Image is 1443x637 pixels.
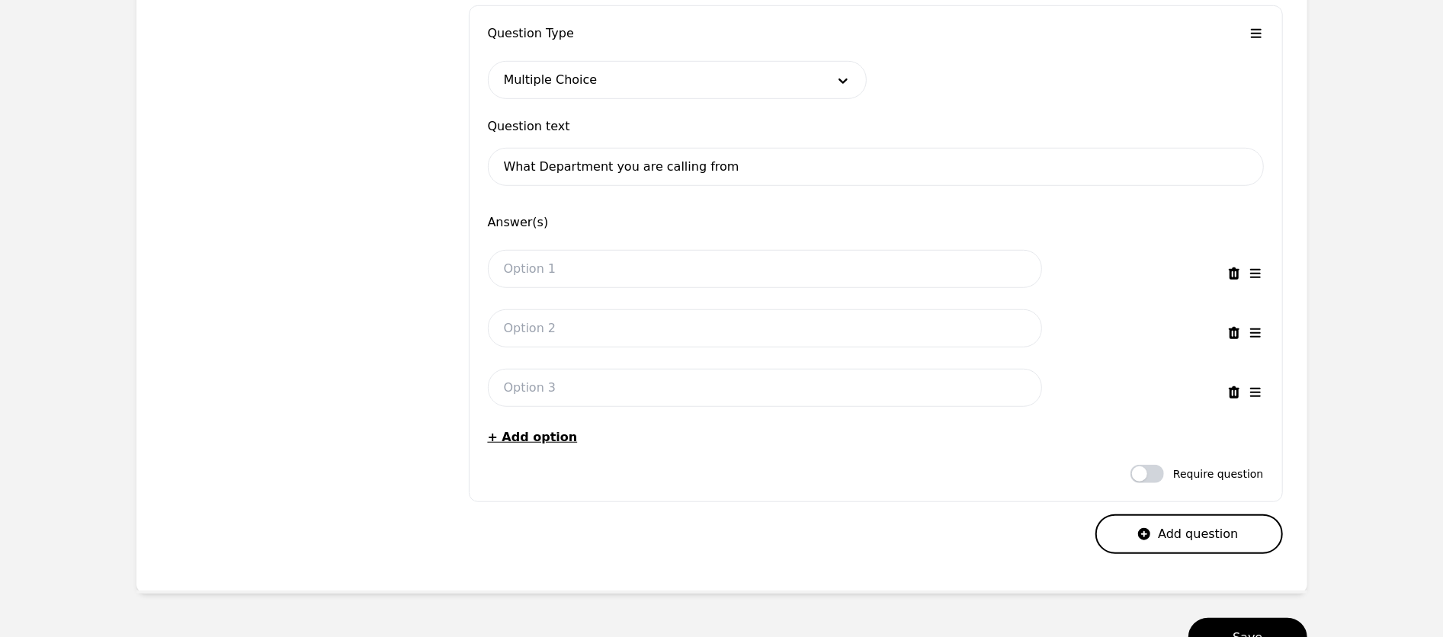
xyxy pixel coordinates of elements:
span: Question text [488,117,1264,136]
input: Option 2 [488,309,1042,347]
button: + Add option [488,428,578,447]
span: Question Type [488,24,574,43]
input: Enter question text [488,148,1264,186]
div: Answer(s) [488,213,1264,232]
input: Option 1 [488,250,1042,288]
button: Add question [1095,514,1282,554]
input: Option 3 [488,369,1042,407]
span: Require question [1173,466,1263,482]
